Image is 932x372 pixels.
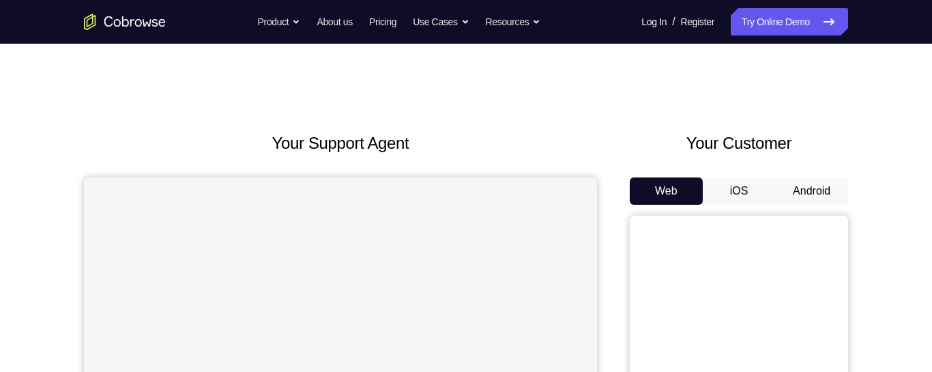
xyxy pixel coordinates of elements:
button: Product [258,8,301,35]
a: About us [317,8,352,35]
a: Pricing [369,8,396,35]
button: iOS [703,177,776,205]
button: Resources [486,8,541,35]
a: Try Online Demo [731,8,848,35]
h2: Your Customer [630,131,848,156]
a: Log In [641,8,667,35]
h2: Your Support Agent [84,131,597,156]
span: / [672,14,675,30]
button: Web [630,177,703,205]
button: Use Cases [413,8,469,35]
button: Android [775,177,848,205]
a: Go to the home page [84,14,166,30]
a: Register [681,8,714,35]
